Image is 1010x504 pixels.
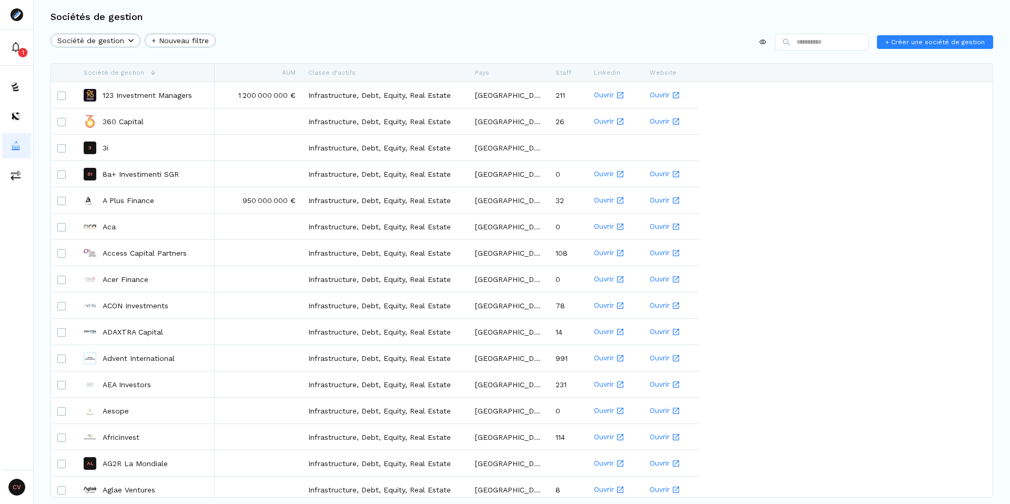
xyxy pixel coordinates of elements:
div: Infrastructure, Debt, Equity, Real Estate [302,161,469,187]
div: Infrastructure, Debt, Equity, Real Estate [302,398,469,424]
div: [GEOGRAPHIC_DATA] [469,345,549,371]
a: A Plus Finance [103,195,154,206]
div: [GEOGRAPHIC_DATA] [469,161,549,187]
a: Advent International [103,353,175,364]
p: AL [87,461,94,466]
a: Ouvrir [594,214,637,239]
div: 231 [549,371,588,397]
img: distributors [11,111,21,122]
img: commissions [11,170,21,180]
p: 360 Capital [103,116,144,127]
a: 123 Investment Managers [103,90,192,100]
a: Ouvrir [594,372,637,397]
img: Acer Finance [84,273,96,286]
div: 0 [549,266,588,292]
span: Société de gestion [84,69,144,76]
span: CV [8,479,25,496]
a: Ouvrir [594,162,637,186]
div: Infrastructure, Debt, Equity, Real Estate [302,82,469,108]
a: Ouvrir [650,346,693,370]
a: ADAXTRA Capital [103,327,163,337]
div: [GEOGRAPHIC_DATA] [469,108,549,134]
div: [GEOGRAPHIC_DATA] [469,477,549,502]
p: 8a+ Investimenti SGR [103,169,179,179]
div: [GEOGRAPHIC_DATA] [469,450,549,476]
div: 32 [549,187,588,213]
span: + Nouveau filtre [151,35,209,46]
p: 8I [87,172,93,177]
div: Infrastructure, Debt, Equity, Real Estate [302,450,469,476]
a: Ouvrir [594,83,637,107]
a: AG2R La Mondiale [103,458,168,469]
button: 1 [2,35,31,60]
span: Staff [555,69,571,76]
div: 114 [549,424,588,450]
h3: Sociétés de gestion [50,12,143,22]
span: Linkedin [594,69,620,76]
div: Infrastructure, Debt, Equity, Real Estate [302,477,469,502]
span: Pays [475,69,489,76]
a: Ouvrir [650,214,693,239]
p: 3 [88,145,92,150]
img: 123 Investment Managers [84,89,96,102]
a: Ouvrir [650,240,693,265]
div: 0 [549,214,588,239]
a: Ouvrir [594,188,637,213]
a: Ouvrir [594,293,637,318]
div: 1 200 000 000 € [215,82,302,108]
div: Infrastructure, Debt, Equity, Real Estate [302,214,469,239]
div: 0 [549,398,588,424]
a: Ouvrir [594,425,637,449]
span: Société de gestion [57,35,124,46]
img: asset-managers [11,140,21,151]
a: Ouvrir [594,240,637,265]
a: Ouvrir [594,319,637,344]
div: [GEOGRAPHIC_DATA] [469,266,549,292]
a: Ouvrir [594,398,637,423]
a: Ouvrir [650,319,693,344]
div: 211 [549,82,588,108]
div: 8 [549,477,588,502]
a: Ouvrir [650,83,693,107]
button: asset-managers [2,133,31,158]
a: Aca [103,221,116,232]
a: 3i [103,143,108,153]
button: funds [2,74,31,99]
button: Société de gestion [50,34,140,47]
a: Ouvrir [594,109,637,134]
img: AEA Investors [84,378,96,391]
a: Acer Finance [103,274,148,285]
span: Classe d'actifs [308,69,356,76]
div: [GEOGRAPHIC_DATA] [469,82,549,108]
img: ADAXTRA Capital [84,326,96,338]
a: Ouvrir [650,477,693,502]
div: 108 [549,240,588,266]
a: distributors [2,104,31,129]
p: Access Capital Partners [103,248,187,258]
div: [GEOGRAPHIC_DATA] [469,293,549,318]
div: 0 [549,161,588,187]
a: Ouvrir [650,451,693,476]
img: Aesope [84,405,96,417]
div: Infrastructure, Debt, Equity, Real Estate [302,371,469,397]
a: Ouvrir [594,267,637,291]
div: [GEOGRAPHIC_DATA] [469,187,549,213]
a: AEA Investors [103,379,151,390]
a: Aglae Ventures [103,485,155,495]
div: Infrastructure, Debt, Equity, Real Estate [302,240,469,266]
img: A Plus Finance [84,194,96,207]
div: Infrastructure, Debt, Equity, Real Estate [302,108,469,134]
a: Ouvrir [650,109,693,134]
a: ACON Investments [103,300,168,311]
div: Infrastructure, Debt, Equity, Real Estate [302,424,469,450]
button: + Nouveau filtre [145,34,216,47]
